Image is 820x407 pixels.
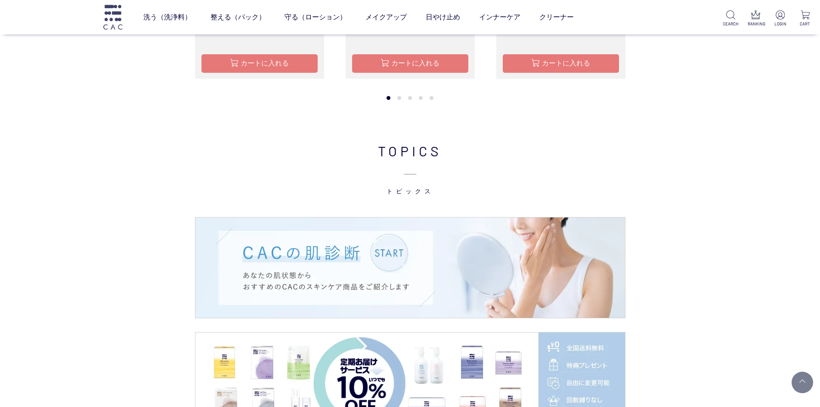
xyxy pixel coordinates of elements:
a: 整える（パック） [210,5,266,29]
a: 肌診断肌診断 [195,217,625,318]
p: SEARCH [723,21,739,27]
a: CART [797,10,813,27]
a: メイクアップ [365,5,407,29]
a: SEARCH [723,10,739,27]
button: 5 of 2 [430,96,433,100]
button: カートに入れる [201,54,318,73]
a: 洗う（洗浄料） [143,5,192,29]
button: 4 of 2 [419,96,423,100]
a: RANKING [748,10,764,27]
a: 日やけ止め [426,5,460,29]
button: 1 of 2 [387,96,390,100]
button: 2 of 2 [397,96,401,100]
span: トピックス [152,161,668,196]
button: カートに入れる [503,54,619,73]
p: CART [797,21,813,27]
img: 肌診断 [195,217,625,318]
h2: TOPICS [152,140,668,196]
button: カートに入れる [352,54,468,73]
a: 守る（ローション） [285,5,347,29]
a: インナーケア [479,5,520,29]
a: LOGIN [772,10,788,27]
img: logo [102,5,124,29]
a: クリーナー [539,5,574,29]
button: 3 of 2 [408,96,412,100]
p: LOGIN [772,21,788,27]
p: RANKING [748,21,764,27]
